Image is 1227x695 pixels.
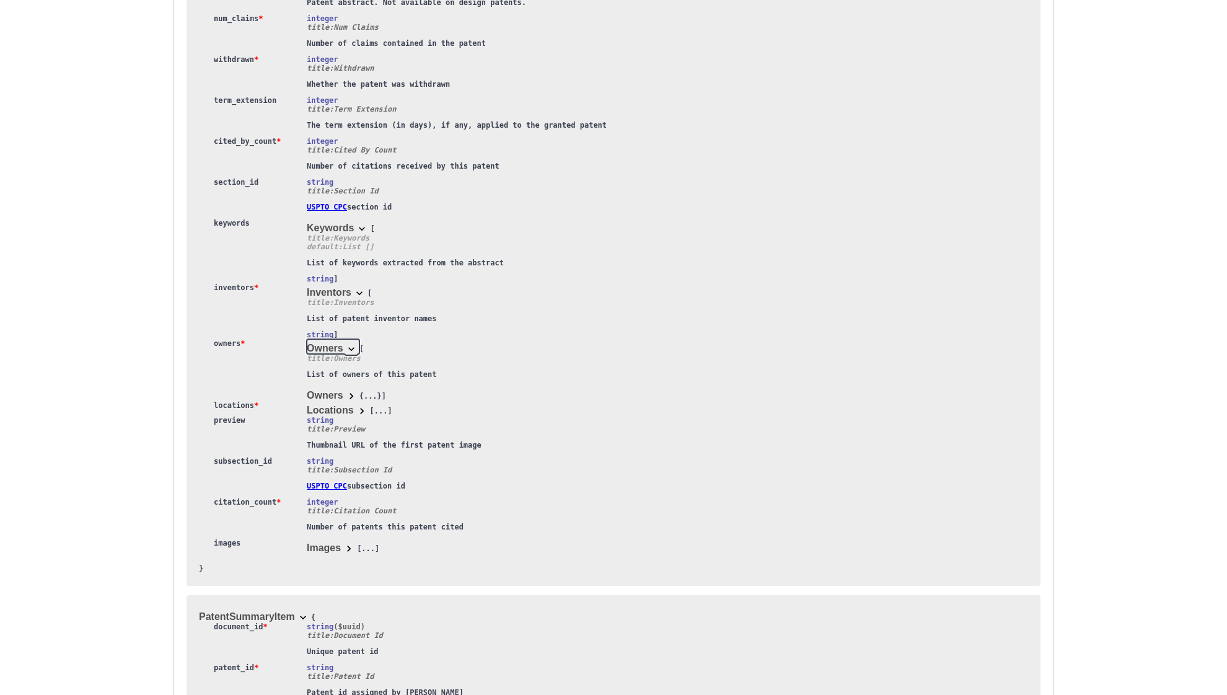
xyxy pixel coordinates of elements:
span: title : Cited By Count [307,146,397,154]
td: citation_count [199,498,307,539]
td: document_id [199,622,307,663]
a: USPTO CPC [307,482,347,490]
p: Unique patent id [307,647,607,656]
span: Locations [307,405,354,415]
span: { [311,613,315,622]
span: string [307,622,333,631]
span: Inventors [307,287,351,298]
button: Keywords [307,219,370,234]
span: } [199,564,203,573]
span: title : Withdrawn [307,64,374,73]
span: ... [359,392,382,401]
span: [...] [370,407,392,415]
p: Number of patents this patent cited [307,523,607,531]
p: List of keywords extracted from the abstract [307,259,607,267]
span: { [359,392,364,401]
span: title : Num Claims [307,23,379,32]
span: Owners [307,343,343,353]
p: section id [307,203,607,211]
span: integer [307,137,338,146]
p: Number of claims contained in the patent [307,39,607,48]
span: Owners [307,390,343,401]
span: title : Inventors [307,298,374,307]
span: integer [307,55,338,64]
span: string [307,457,333,466]
span: integer [307,14,338,23]
p: Thumbnail URL of the first patent image [307,441,607,449]
p: Number of citations received by this patent [307,162,607,170]
span: title : Term Extension [307,105,397,113]
span: [ ] [307,345,607,401]
td: owners [199,339,307,401]
td: inventors [199,283,307,339]
span: title : Owners [307,354,361,363]
span: title : Citation Count [307,507,397,515]
span: Keywords [307,223,354,233]
p: Whether the patent was withdrawn [307,80,607,89]
p: List of owners of this patent [307,370,607,379]
button: Locations[...] [307,401,392,416]
td: cited_by_count [199,137,307,178]
span: integer [307,96,338,105]
span: [ ] [307,224,607,283]
span: title : Keywords [307,234,369,242]
span: string [307,275,333,283]
span: title : Subsection Id [307,466,392,474]
td: section_id [199,178,307,219]
span: default : List [] [307,242,374,251]
span: title : Patent Id [307,672,374,681]
button: Owners [307,339,359,354]
td: num_claims [199,14,307,55]
span: [...] [357,544,379,553]
span: [ ] [307,289,607,339]
span: integer [307,498,338,507]
td: withdrawn [199,55,307,96]
button: Inventors [307,283,367,298]
td: images [199,539,307,554]
td: term_extension [199,96,307,137]
span: string [307,178,333,187]
td: subsection_id [199,457,307,498]
p: List of patent inventor names [307,314,607,323]
span: Images [307,542,341,553]
td: preview [199,416,307,457]
span: string [307,416,333,425]
span: title : Preview [307,425,365,433]
span: } [377,392,382,401]
td: locations [199,401,307,416]
span: PatentSummaryItem [199,611,295,622]
span: ($ uuid ) [333,622,365,631]
p: The term extension (in days), if any, applied to the granted patent [307,121,607,130]
button: PatentSummaryItem [199,608,311,622]
button: Images[...] [307,539,379,554]
span: title : Section Id [307,187,379,195]
span: title : Document Id [307,631,383,640]
p: subsection id [307,482,607,490]
span: string [307,330,333,339]
td: keywords [199,219,307,283]
button: Owners{...} [307,386,382,401]
span: string [307,663,333,672]
a: USPTO CPC [307,203,347,211]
